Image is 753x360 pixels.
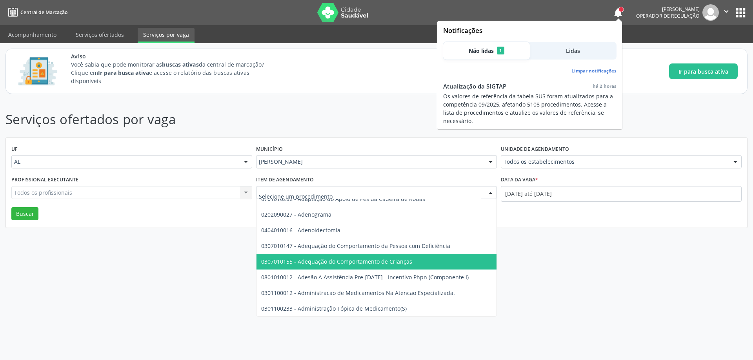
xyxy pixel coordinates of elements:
button: apps [734,6,748,20]
label: Profissional executante [11,174,78,186]
div: Os valores de referência da tabela SUS foram atualizados para a competência 09/2025, afetando 510... [443,92,617,125]
span: 0404010016 - Adenoidectomia [261,226,340,234]
button: Não lidas 1 [443,42,530,60]
img: Imagem de CalloutCard [15,54,60,89]
span: 0301100233 - Administração Tópica de Medicamento(S) [261,305,407,312]
label: Município [256,143,283,156]
span: 0202090027 - Adenograma [261,211,331,218]
button:  [719,4,734,21]
input: Selecione um intervalo [501,186,742,202]
a: Acompanhamento [3,28,62,42]
div: [PERSON_NAME] [636,6,700,13]
label: UF [11,143,18,156]
span: 0307010155 - Adequação do Comportamento de Crianças [261,258,412,265]
strong: Ir para busca ativa [98,69,149,76]
p: Você sabia que pode monitorar as da central de marcação? Clique em e acesse o relatório das busca... [71,60,278,85]
button: notifications [613,7,624,18]
strong: buscas ativas [162,61,198,68]
p: Serviços ofertados por vaga [5,110,525,129]
span: 0801010012 - Adesão A Assistência Pre-[DATE] - Incentivo Phpn (Componente I) [261,273,469,281]
img: img [702,4,719,21]
label: Unidade de agendamento [501,143,569,156]
span: há 2 horas [593,83,617,89]
span: Operador de regulação [636,13,700,19]
span: Não lidas [469,47,494,55]
span: Ir para busca ativa [678,67,728,76]
a: Limpar notificações [571,67,617,74]
span: AL [14,158,236,166]
span: [PERSON_NAME] [259,158,481,166]
button: Buscar [11,207,38,221]
span: 0307010147 - Adequação do Comportamento da Pessoa com Deficiência [261,242,450,250]
button: Lidas [530,42,617,60]
span: 1 [497,47,504,54]
span: Central de Marcação [20,9,67,16]
span: Todos os estabelecimentos [504,158,726,166]
a: Serviços ofertados [70,28,129,42]
button: Ir para busca ativa [669,63,738,79]
input: Selecione um procedimento [259,189,481,204]
span: 0701010282 - Adaptação do Apoio de Pés da Cadeira de Rodas [261,195,425,203]
span: Atualização da SIGTAP [443,82,506,91]
span: Lidas [566,47,580,55]
a: Central de Marcação [5,6,67,19]
i:  [722,7,731,16]
span: 0301100012 - Administracao de Medicamentos Na Atencao Especializada. [261,289,455,297]
span: Notificações [443,25,617,36]
a: Serviços por vaga [138,28,195,43]
label: Data da vaga [501,174,538,186]
label: Item de agendamento [256,174,314,186]
span: Aviso [71,52,278,60]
